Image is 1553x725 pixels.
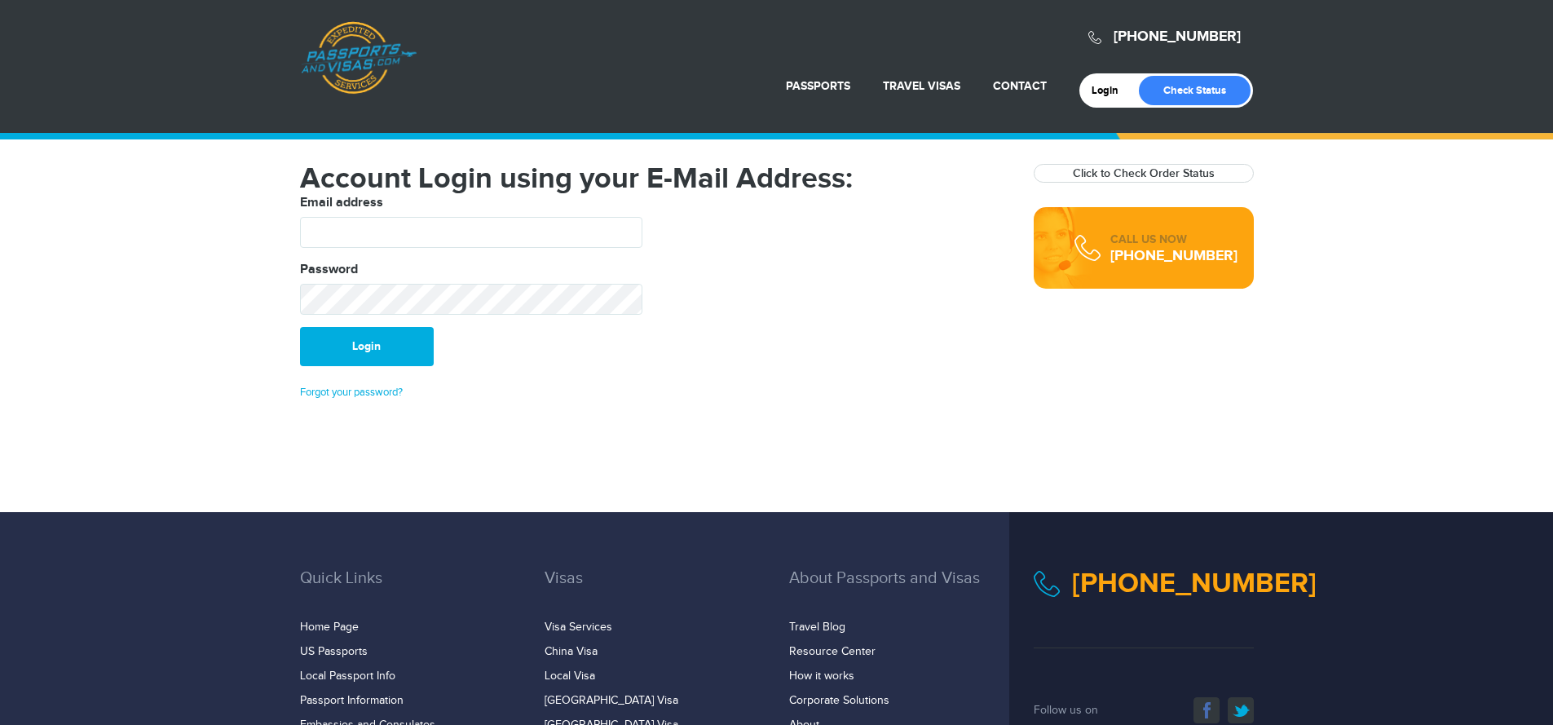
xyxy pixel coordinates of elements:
[1228,697,1254,723] a: twitter
[1139,76,1251,105] a: Check Status
[300,260,358,280] label: Password
[1092,84,1130,97] a: Login
[300,621,359,634] a: Home Page
[301,21,417,95] a: Passports & [DOMAIN_NAME]
[789,694,889,707] a: Corporate Solutions
[545,670,595,683] a: Local Visa
[1072,567,1317,600] a: [PHONE_NUMBER]
[545,569,765,612] h3: Visas
[545,694,678,707] a: [GEOGRAPHIC_DATA] Visa
[1034,704,1098,717] span: Follow us on
[300,327,434,366] button: Login
[300,645,368,658] a: US Passports
[993,79,1047,93] a: Contact
[789,645,876,658] a: Resource Center
[789,621,845,634] a: Travel Blog
[300,670,395,683] a: Local Passport Info
[1073,166,1215,180] a: Click to Check Order Status
[300,386,403,399] a: Forgot your password?
[300,694,404,707] a: Passport Information
[545,621,612,634] a: Visa Services
[789,569,1009,612] h3: About Passports and Visas
[789,670,854,683] a: How it works
[1110,232,1238,248] div: CALL US NOW
[1114,28,1241,46] a: [PHONE_NUMBER]
[1110,248,1238,264] div: [PHONE_NUMBER]
[545,645,598,658] a: China Visa
[1193,697,1220,723] a: facebook
[300,164,1009,193] h1: Account Login using your E-Mail Address:
[786,79,850,93] a: Passports
[300,569,520,612] h3: Quick Links
[300,193,383,213] label: Email address
[883,79,960,93] a: Travel Visas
